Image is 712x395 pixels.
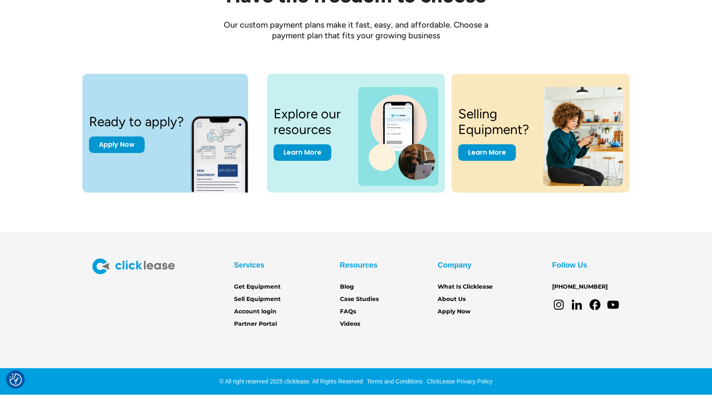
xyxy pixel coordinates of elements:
div: Our custom payment plans make it fast, easy, and affordable. Choose a payment plan that fits your... [212,19,500,41]
div: © All right reserved 2025 clicklease. All Rights Reserved [220,377,363,386]
a: Videos [340,320,360,329]
a: Apply Now [89,136,145,153]
a: Account login [234,307,276,316]
a: Learn More [458,144,516,161]
img: Clicklease logo [92,259,175,274]
a: Blog [340,282,354,292]
a: Get Equipment [234,282,281,292]
a: Learn More [274,144,331,161]
h3: Selling Equipment? [458,106,533,138]
a: Apply Now [438,307,471,316]
img: Revisit consent button [9,374,22,386]
a: [PHONE_NUMBER] [552,282,608,292]
img: a woman sitting on a stool looking at her cell phone [543,87,623,186]
h3: Explore our resources [274,106,348,138]
div: Company [438,259,471,272]
a: Partner Portal [234,320,277,329]
img: a photo of a man on a laptop and a cell phone [358,87,438,186]
a: About Us [438,295,466,304]
div: Services [234,259,265,272]
div: Resources [340,259,378,272]
button: Consent Preferences [9,374,22,386]
a: Terms and Conditions [365,378,423,385]
h3: Ready to apply? [89,114,184,129]
a: Case Studies [340,295,379,304]
a: ClickLease Privacy Policy [425,378,493,385]
div: Follow Us [552,259,587,272]
img: New equipment quote on the screen of a smart phone [190,107,263,193]
a: FAQs [340,307,356,316]
a: Sell Equipment [234,295,281,304]
a: What Is Clicklease [438,282,493,292]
